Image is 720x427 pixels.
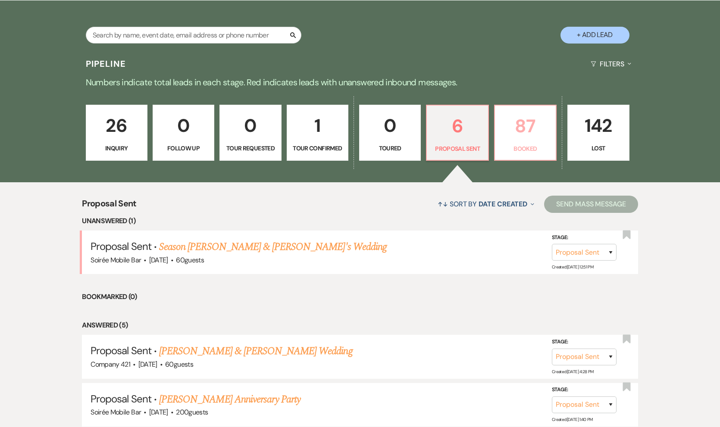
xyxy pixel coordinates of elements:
[82,320,638,331] li: Answered (5)
[292,143,343,153] p: Tour Confirmed
[359,105,421,161] a: 0Toured
[426,105,488,161] a: 6Proposal Sent
[494,105,557,161] a: 87Booked
[176,256,204,265] span: 60 guests
[82,215,638,227] li: Unanswered (1)
[91,256,141,265] span: Soirée Mobile Bar
[158,111,209,140] p: 0
[138,360,157,369] span: [DATE]
[500,112,551,140] p: 87
[159,392,301,407] a: [PERSON_NAME] Anniversary Party
[552,369,594,374] span: Created: [DATE] 4:28 PM
[552,385,617,395] label: Stage:
[149,408,168,417] span: [DATE]
[149,256,168,265] span: [DATE]
[159,343,352,359] a: [PERSON_NAME] & [PERSON_NAME] Wedding
[91,143,142,153] p: Inquiry
[365,111,415,140] p: 0
[434,193,538,215] button: Sort By Date Created
[165,360,193,369] span: 60 guests
[91,360,130,369] span: Company 421
[552,337,617,347] label: Stage:
[292,111,343,140] p: 1
[91,408,141,417] span: Soirée Mobile Bar
[225,143,275,153] p: Tour Requested
[158,143,209,153] p: Follow Up
[86,58,126,70] h3: Pipeline
[552,233,617,243] label: Stage:
[86,105,147,161] a: 26Inquiry
[552,264,593,270] span: Created: [DATE] 12:51 PM
[432,112,482,140] p: 6
[560,27,629,44] button: + Add Lead
[219,105,281,161] a: 0Tour Requested
[438,199,448,209] span: ↑↓
[153,105,214,161] a: 0Follow Up
[573,143,623,153] p: Lost
[432,144,482,153] p: Proposal Sent
[479,199,527,209] span: Date Created
[91,344,151,357] span: Proposal Sent
[82,291,638,302] li: Bookmarked (0)
[176,408,208,417] span: 200 guests
[159,239,387,255] a: Season [PERSON_NAME] & [PERSON_NAME]'s Wedding
[552,417,593,422] span: Created: [DATE] 1:40 PM
[587,53,634,75] button: Filters
[500,144,551,153] p: Booked
[225,111,275,140] p: 0
[50,75,670,89] p: Numbers indicate total leads in each stage. Red indicates leads with unanswered inbound messages.
[567,105,629,161] a: 142Lost
[573,111,623,140] p: 142
[91,392,151,405] span: Proposal Sent
[365,143,415,153] p: Toured
[544,196,638,213] button: Send Mass Message
[91,111,142,140] p: 26
[82,197,137,215] span: Proposal Sent
[86,27,301,44] input: Search by name, event date, email address or phone number
[287,105,348,161] a: 1Tour Confirmed
[91,240,151,253] span: Proposal Sent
